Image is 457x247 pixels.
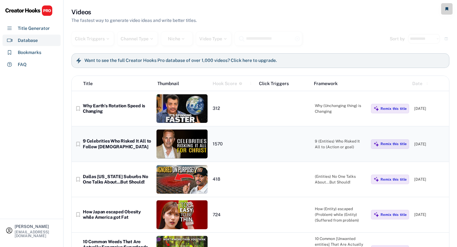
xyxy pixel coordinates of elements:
button: highlight_remove [295,36,300,42]
div: 9 Celebrities Who Risked It All to Follow [DEMOGRAPHIC_DATA] [83,138,151,150]
div: FAQ [18,61,27,68]
div: Click Triggers [259,80,309,87]
button: bookmark_border [75,211,81,218]
img: MagicMajor%20%28Purple%29.svg [374,106,379,111]
div: Title [83,80,93,87]
button: bookmark_border [75,176,81,183]
div: Channel Type [121,37,154,41]
div: 9 (Entities) Who Risked It All to (Action or goal) [315,138,366,150]
div: (Entities) No One Talks About...But Should! [315,174,366,185]
img: thumbnail%20%2870%29.jpg [156,165,208,194]
img: CHPRO%20Logo.svg [5,5,53,16]
div: Video Type [199,37,228,41]
div: Remix this title [381,177,407,182]
div: [DATE] [414,106,446,111]
div: Remix this title [381,212,407,217]
img: thumbnail%20%2869%29.jpg [156,130,208,158]
div: 312 [213,106,254,111]
div: [DATE] [414,212,446,217]
div: Remix this title [381,142,407,146]
div: Title Generator [18,25,50,32]
div: Remix this title [381,106,407,111]
div: Hook Score [213,80,237,87]
div: The fastest way to generate video ideas and write better titles. [71,17,197,24]
img: MagicMajor%20%28Purple%29.svg [374,177,379,182]
button: bookmark_border [75,105,81,112]
div: Why (Unchanging thing) is Changing [315,103,366,114]
div: [PERSON_NAME] [15,224,58,229]
img: MagicMajor%20%28Purple%29.svg [374,212,379,217]
div: Niche [168,37,186,41]
h3: Videos [71,8,91,17]
div: Thumbnail [157,80,208,87]
h6: Want to see the full Creator Hooks Pro database of over 1,000 videos? Click here to upgrade. [84,58,277,63]
div: 418 [213,177,254,182]
div: [DATE] [414,141,446,147]
div: Framework [314,80,364,87]
div: Date [412,80,422,87]
div: 1570 [213,141,254,147]
img: MagicMajor%20%28Purple%29.svg [374,141,379,147]
img: thumbnail%20%2851%29.jpg [156,200,208,229]
div: Dallas [US_STATE] Suburbs No One Talks About...But Should! [83,174,151,185]
div: How Japan escaped Obesity while America got Fat [83,209,151,220]
div: [DATE] [414,177,446,182]
div: Bookmarks [18,49,41,56]
button: bookmark_border [75,141,81,147]
img: thumbnail%20%2862%29.jpg [156,94,208,123]
div: [EMAIL_ADDRESS][DOMAIN_NAME] [15,230,58,238]
div: 724 [213,212,254,218]
div: Click Triggers [75,37,110,41]
div: How (Entity) escaped (Problem) while (Entity) (Suffered from problem) [315,206,366,223]
div: Database [18,37,38,44]
div: Why Earth’s Rotation Speed is Changing [83,103,151,114]
div: Sort by [390,37,405,41]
